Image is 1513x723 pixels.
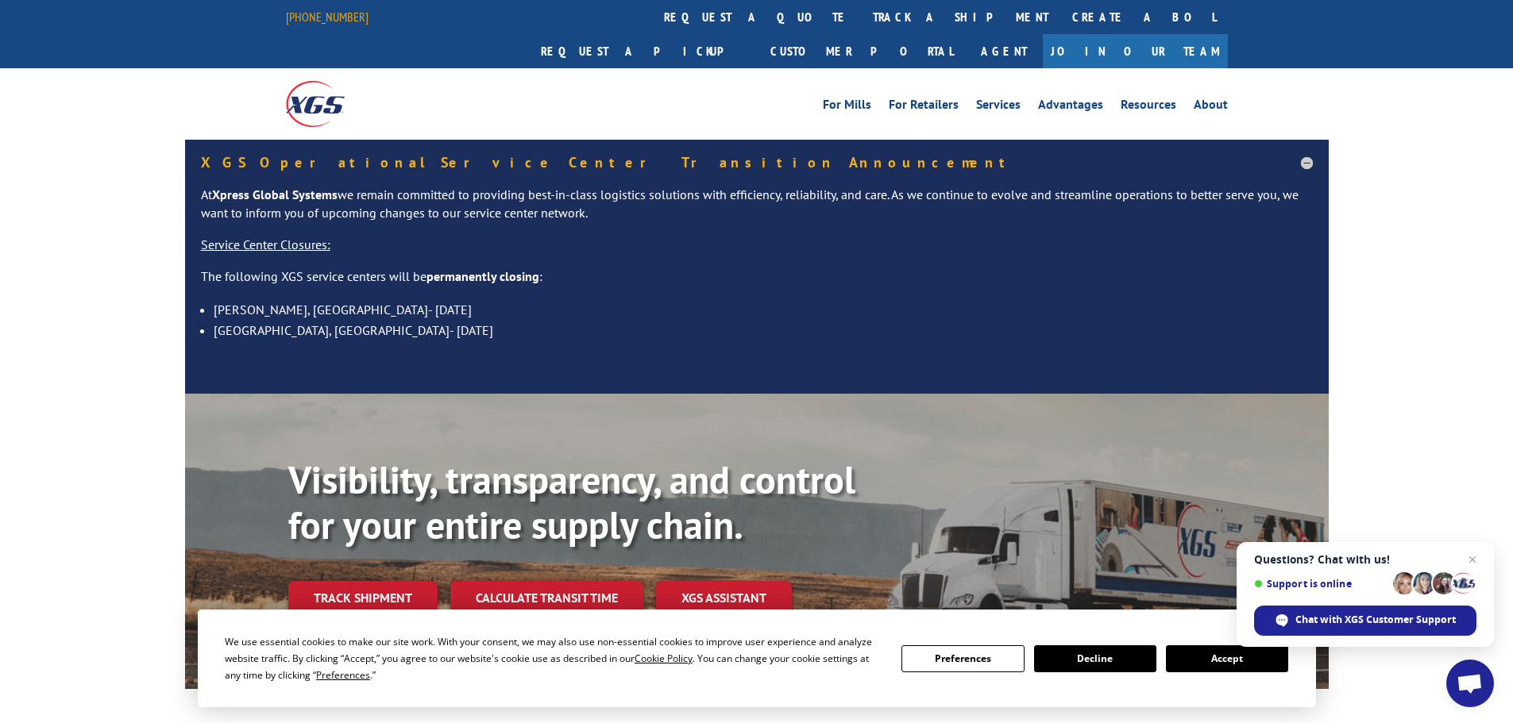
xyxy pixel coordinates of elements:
[965,34,1043,68] a: Agent
[201,186,1313,237] p: At we remain committed to providing best-in-class logistics solutions with efficiency, reliabilit...
[1254,578,1388,590] span: Support is online
[288,455,855,550] b: Visibility, transparency, and control for your entire supply chain.
[1254,606,1476,636] span: Chat with XGS Customer Support
[1295,613,1456,627] span: Chat with XGS Customer Support
[288,581,438,614] a: Track shipment
[823,98,871,116] a: For Mills
[214,320,1313,340] li: [GEOGRAPHIC_DATA], [GEOGRAPHIC_DATA]- [DATE]
[976,98,1021,116] a: Services
[426,268,539,284] strong: permanently closing
[1034,645,1156,672] button: Decline
[212,187,338,202] strong: Xpress Global Systems
[1194,98,1228,116] a: About
[450,581,643,615] a: Calculate transit time
[225,633,882,683] div: We use essential cookies to make our site work. With your consent, we may also use non-essential ...
[656,581,792,615] a: XGS ASSISTANT
[1254,553,1476,566] span: Questions? Chat with us!
[758,34,965,68] a: Customer Portal
[1038,98,1103,116] a: Advantages
[286,9,369,25] a: [PHONE_NUMBER]
[198,610,1316,707] div: Cookie Consent Prompt
[529,34,758,68] a: Request a pickup
[901,645,1024,672] button: Preferences
[889,98,959,116] a: For Retailers
[635,652,693,665] span: Cookie Policy
[214,299,1313,320] li: [PERSON_NAME], [GEOGRAPHIC_DATA]- [DATE]
[1043,34,1228,68] a: Join Our Team
[201,237,330,252] u: Service Center Closures:
[201,156,1313,170] h5: XGS Operational Service Center Transition Announcement
[316,668,370,682] span: Preferences
[1166,645,1288,672] button: Accept
[201,267,1313,299] p: The following XGS service centers will be :
[1121,98,1176,116] a: Resources
[1446,660,1494,707] a: Open chat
